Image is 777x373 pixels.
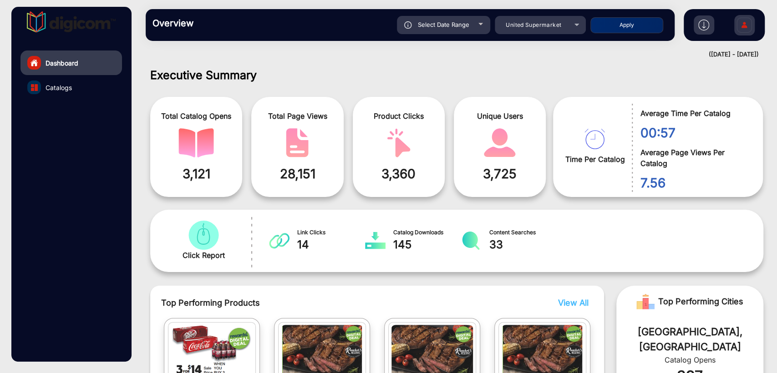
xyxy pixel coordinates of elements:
span: 28,151 [258,164,336,183]
img: catalog [381,128,416,157]
div: [GEOGRAPHIC_DATA], [GEOGRAPHIC_DATA] [630,324,750,354]
img: catalog [584,129,605,149]
span: 00:57 [640,123,749,142]
img: catalog [31,84,38,91]
img: catalog [269,232,289,250]
span: Click Report [183,250,225,261]
span: Catalog Downloads [393,228,461,237]
img: catalog [365,232,386,250]
span: Link Clicks [297,228,365,237]
img: Rank image [636,292,655,311]
a: Dashboard [20,50,122,75]
span: Average Page Views Per Catalog [640,147,749,169]
span: Total Page Views [258,111,336,121]
span: 3,725 [461,164,539,183]
img: icon [404,21,412,29]
div: Catalog Opens [630,354,750,365]
span: Content Searches [489,228,557,237]
span: 33 [489,237,557,253]
span: Product Clicks [360,111,438,121]
span: Top Performing Cities [658,292,743,311]
a: Catalogs [20,75,122,100]
div: ([DATE] - [DATE]) [137,50,759,59]
img: vmg-logo [27,11,116,32]
h1: Executive Summary [150,68,763,82]
span: Top Performing Products [161,297,490,309]
span: Average Time Per Catalog [640,108,749,119]
span: View All [558,298,589,307]
img: h2download.svg [698,20,709,30]
span: Dashboard [46,58,78,68]
img: catalog [461,232,481,250]
h3: Overview [152,18,280,29]
img: home [30,59,38,67]
img: Sign%20Up.svg [735,10,754,42]
span: 14 [297,237,365,253]
span: United Supermarket [506,21,561,28]
span: 3,360 [360,164,438,183]
span: 145 [393,237,461,253]
span: Total Catalog Opens [157,111,235,121]
img: catalog [178,128,214,157]
span: Select Date Range [418,21,469,28]
button: Apply [590,17,663,33]
img: catalog [186,221,221,250]
img: catalog [279,128,315,157]
span: Catalogs [46,83,72,92]
button: View All [556,297,586,309]
img: catalog [482,128,518,157]
span: 7.56 [640,173,749,192]
span: Unique Users [461,111,539,121]
span: 3,121 [157,164,235,183]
